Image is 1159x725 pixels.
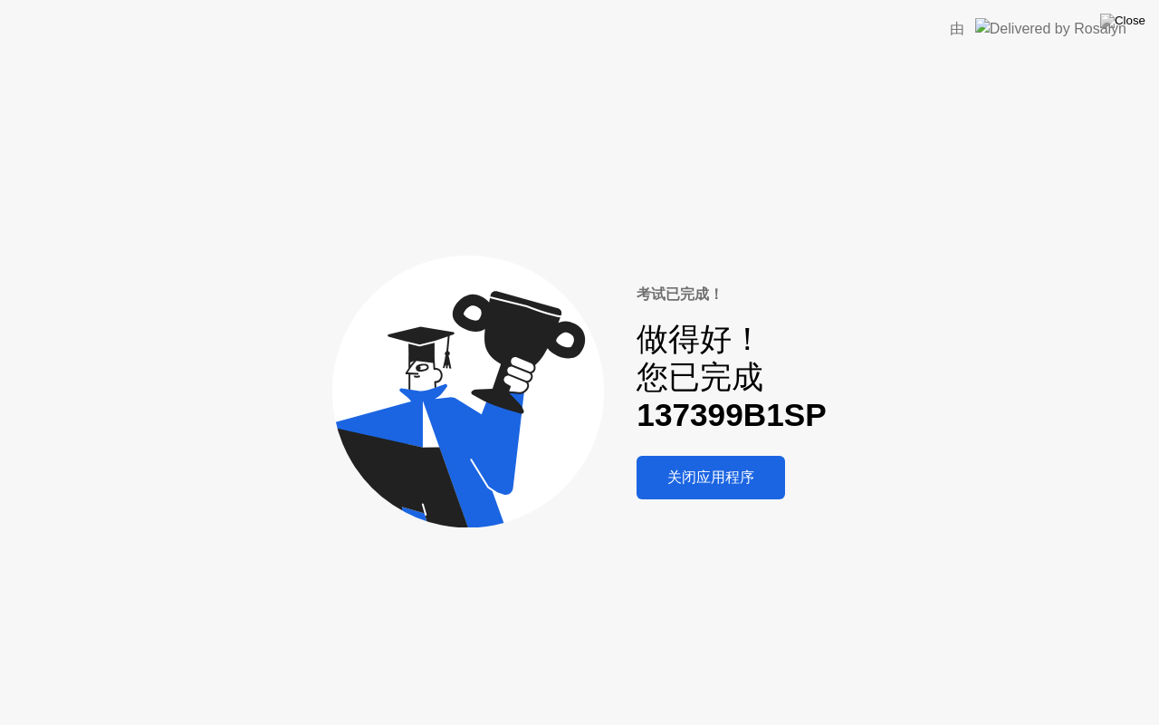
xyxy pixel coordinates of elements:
[975,18,1126,39] img: Delivered by Rosalyn
[637,456,785,499] button: 关闭应用程序
[1100,14,1145,28] img: Close
[642,469,780,488] div: 关闭应用程序
[637,397,826,432] b: 137399B1SP
[950,18,964,40] div: 由
[637,284,826,305] div: 考试已完成！
[637,320,826,435] div: 做得好！ 您已完成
